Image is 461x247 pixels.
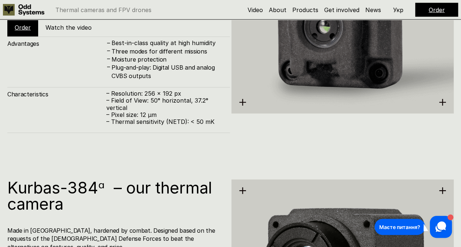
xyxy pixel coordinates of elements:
[106,90,223,97] p: – Resolution: 256 x 192 px
[248,6,263,14] a: Video
[111,63,223,80] h4: Plug-and-play: Digital USB and analog CVBS outputs
[269,6,286,14] a: About
[365,6,381,14] a: News
[106,97,223,111] p: – Field of View: 50° horizontal, 37.2° vertical
[111,55,223,63] h4: Moisture protection
[111,40,223,47] p: Best-in-class quality at high humidity
[111,47,223,55] h4: Three modes for different missions
[292,6,318,14] a: Products
[7,90,106,98] h4: Characteristics
[429,6,445,14] a: Order
[7,40,106,48] h4: Advantages
[393,7,403,13] p: Укр
[106,118,223,125] p: – Thermal sensitivity (NETD): < 50 mK
[15,24,31,31] a: Order
[106,111,223,118] p: – Pixel size: 12 µm
[107,63,110,71] h4: –
[107,55,110,63] h4: –
[55,7,151,13] p: Thermal cameras and FPV drones
[324,6,359,14] a: Get involved
[373,214,454,240] iframe: HelpCrunch
[7,180,223,212] h1: Kurbas-384ᵅ – our thermal camera
[107,39,110,47] h4: –
[45,23,92,32] h5: Watch the video
[107,47,110,55] h4: –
